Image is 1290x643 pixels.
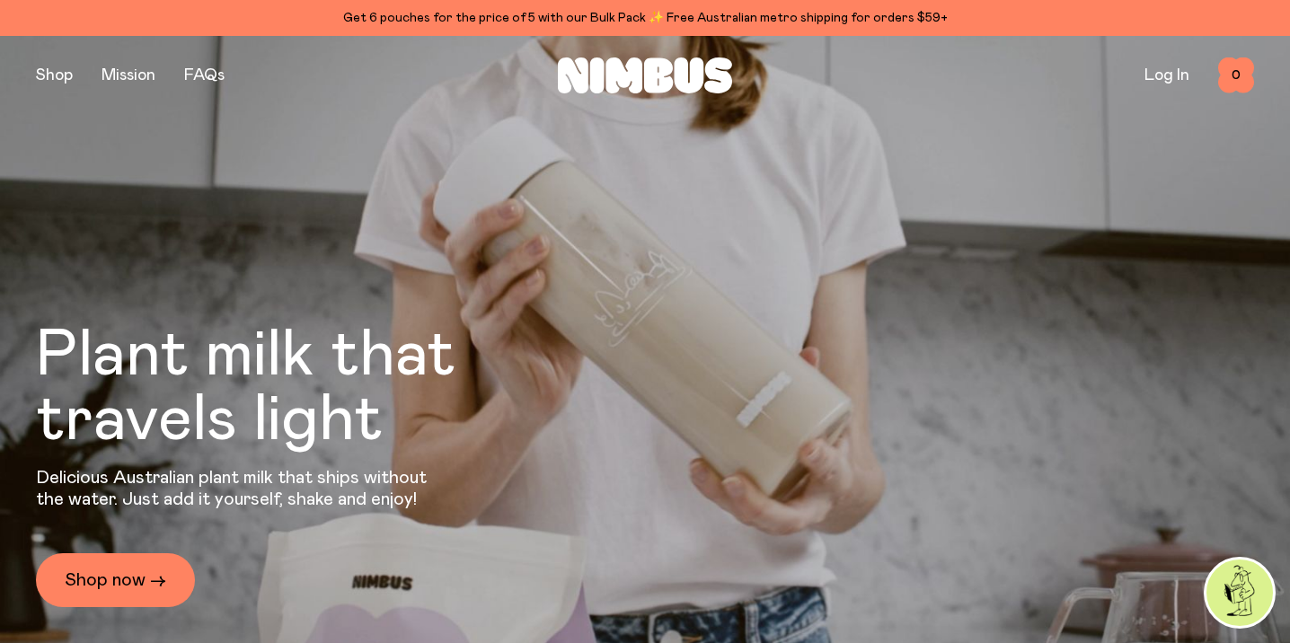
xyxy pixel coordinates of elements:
[184,67,225,84] a: FAQs
[36,553,195,607] a: Shop now →
[1206,559,1273,626] img: agent
[102,67,155,84] a: Mission
[1144,67,1189,84] a: Log In
[1218,57,1254,93] button: 0
[36,323,553,453] h1: Plant milk that travels light
[36,467,438,510] p: Delicious Australian plant milk that ships without the water. Just add it yourself, shake and enjoy!
[36,7,1254,29] div: Get 6 pouches for the price of 5 with our Bulk Pack ✨ Free Australian metro shipping for orders $59+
